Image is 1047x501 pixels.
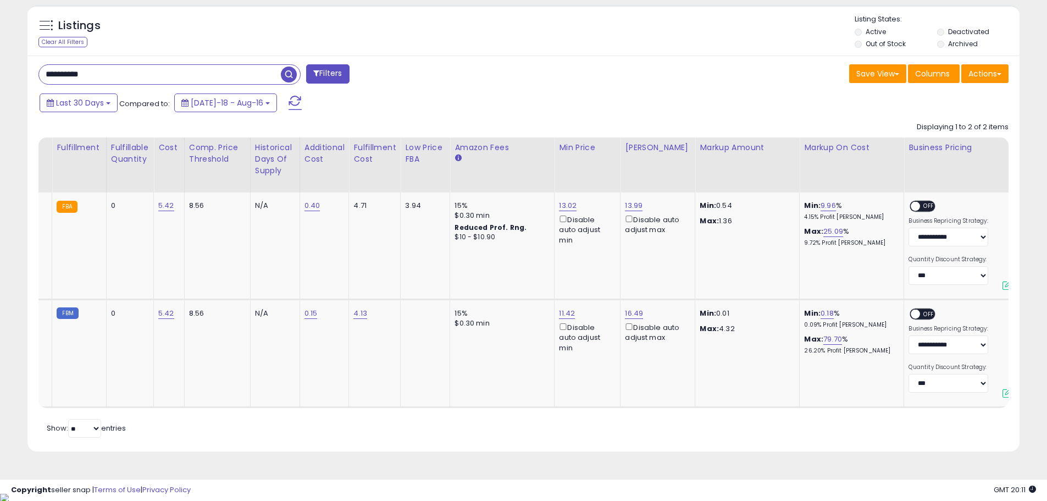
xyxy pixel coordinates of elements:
small: Amazon Fees. [455,153,461,163]
div: Amazon Fees [455,142,550,153]
strong: Min: [700,200,716,211]
div: Disable auto adjust max [625,213,686,235]
a: 9.96 [821,200,836,211]
div: Markup on Cost [804,142,899,153]
a: 0.40 [304,200,320,211]
div: 3.94 [405,201,441,211]
div: Additional Cost [304,142,345,165]
div: Historical Days Of Supply [255,142,295,177]
strong: Copyright [11,485,51,495]
p: 9.72% Profit [PERSON_NAME] [804,239,895,247]
div: $0.30 min [455,318,546,328]
button: Last 30 Days [40,93,118,112]
p: 0.01 [700,309,791,318]
a: Privacy Policy [142,485,191,495]
p: 26.20% Profit [PERSON_NAME] [804,347,895,355]
p: 0.09% Profit [PERSON_NAME] [804,321,895,329]
div: 0 [111,201,145,211]
b: Max: [804,334,823,344]
label: Out of Stock [866,39,906,48]
span: Last 30 Days [56,97,104,108]
button: [DATE]-18 - Aug-16 [174,93,277,112]
div: % [804,334,895,355]
p: 0.54 [700,201,791,211]
label: Archived [948,39,978,48]
div: 0 [111,309,145,318]
a: Terms of Use [94,485,141,495]
div: seller snap | | [11,485,191,496]
strong: Min: [700,308,716,318]
a: 11.42 [559,308,575,319]
h5: Listings [58,18,101,34]
p: 1.36 [700,216,791,226]
span: Show: entries [47,423,126,433]
a: 13.99 [625,200,642,211]
div: Disable auto adjust min [559,213,612,245]
span: 2025-09-16 20:11 GMT [994,485,1036,495]
div: 8.56 [189,201,242,211]
div: Comp. Price Threshold [189,142,246,165]
button: Save View [849,64,906,83]
a: 0.15 [304,308,318,319]
div: Business Pricing [908,142,1020,153]
a: 13.02 [559,200,577,211]
strong: Max: [700,216,719,226]
a: 0.18 [821,308,834,319]
a: 4.13 [353,308,367,319]
b: Max: [804,226,823,236]
div: Disable auto adjust min [559,321,612,353]
div: % [804,227,895,247]
span: Compared to: [119,98,170,109]
div: Low Price FBA [405,142,445,165]
label: Quantity Discount Strategy: [908,364,988,371]
div: Min Price [559,142,616,153]
label: Business Repricing Strategy: [908,217,988,225]
div: Fulfillment [57,142,101,153]
th: The percentage added to the cost of goods (COGS) that forms the calculator for Min & Max prices. [800,137,904,192]
span: OFF [921,310,938,319]
div: Markup Amount [700,142,795,153]
span: Columns [915,68,950,79]
p: 4.32 [700,324,791,334]
div: Disable auto adjust max [625,321,686,343]
button: Columns [908,64,960,83]
b: Reduced Prof. Rng. [455,223,527,232]
div: Clear All Filters [38,37,87,47]
div: 15% [455,201,546,211]
label: Deactivated [948,27,989,36]
div: % [804,309,895,329]
a: 16.49 [625,308,643,319]
div: Cost [158,142,180,153]
div: 8.56 [189,309,242,318]
div: [PERSON_NAME] [625,142,690,153]
label: Active [866,27,886,36]
span: [DATE]-18 - Aug-16 [191,97,263,108]
div: $10 - $10.90 [455,233,546,242]
div: N/A [255,201,291,211]
span: OFF [921,202,938,211]
a: 25.09 [823,226,843,237]
label: Business Repricing Strategy: [908,325,988,333]
b: Min: [804,200,821,211]
div: Fulfillable Quantity [111,142,149,165]
div: 15% [455,309,546,318]
p: Listing States: [855,14,1020,25]
div: N/A [255,309,291,318]
small: FBM [57,307,78,319]
strong: Max: [700,323,719,334]
p: 4.15% Profit [PERSON_NAME] [804,213,895,221]
div: Fulfillment Cost [353,142,396,165]
button: Actions [961,64,1009,83]
small: FBA [57,201,77,213]
div: 4.71 [353,201,392,211]
div: % [804,201,895,221]
label: Quantity Discount Strategy: [908,256,988,263]
a: 5.42 [158,308,174,319]
div: $0.30 min [455,211,546,221]
button: Filters [306,64,349,84]
a: 79.70 [823,334,842,345]
a: 5.42 [158,200,174,211]
b: Min: [804,308,821,318]
div: Displaying 1 to 2 of 2 items [917,122,1009,133]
